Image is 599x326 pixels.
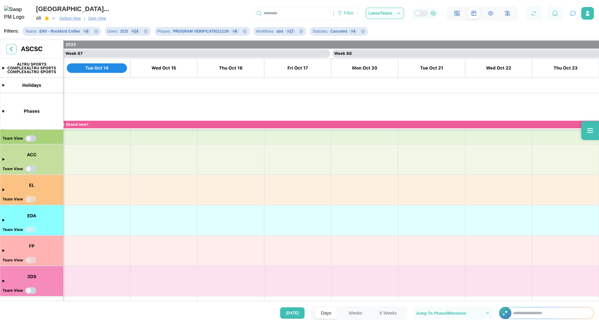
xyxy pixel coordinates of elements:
button: Weeks [342,307,369,319]
div: ENV - Rockford Coffee [39,29,80,35]
div: + [499,307,594,319]
div: Phases : [157,29,171,35]
span: [DATE] [286,308,299,318]
button: Remove Users filter [143,29,148,34]
div: PROGRAM VERIFICATIO1111N [173,29,229,35]
div: Users : [107,29,119,35]
div: ali [36,14,41,22]
button: Remove Teams filter [93,29,99,34]
div: + 8 [82,29,90,34]
div: [GEOGRAPHIC_DATA]... [36,4,109,14]
button: Remove Workflows filter [299,29,304,34]
button: [DATE] [280,307,305,319]
button: Open project assistant [569,9,577,18]
img: Swap PM Logo [4,6,30,22]
button: Lanes/Teams [366,8,404,19]
button: Remove Phases filter [242,29,247,34]
div: Filter [344,10,354,17]
div: | [84,16,85,22]
div: Canceled [330,29,347,35]
button: Jump To Phase/Milestone [413,307,493,319]
div: Statuses : [312,29,328,35]
span: Save View [88,15,106,22]
div: abd [276,29,283,35]
div: + 6 [231,29,239,34]
span: Default View [60,15,81,22]
div: + 14 [130,29,140,34]
div: + 17 [285,29,295,34]
button: Default View [57,15,83,22]
span: Lanes/Teams [369,11,392,15]
button: 6 Weeks [373,307,403,319]
div: + 4 [349,29,357,34]
button: Remove Statuses filter [360,29,365,34]
button: Save View [86,15,108,22]
div: Filter [334,8,357,19]
div: Workflows : [256,29,274,35]
span: Jump To Phase/Milestone [416,311,466,315]
div: Filters: [4,28,19,35]
button: Refresh Grid [528,7,540,19]
button: Days [315,307,338,319]
button: ali [36,14,56,23]
div: ZCD [120,29,128,35]
div: Teams : [25,29,37,35]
